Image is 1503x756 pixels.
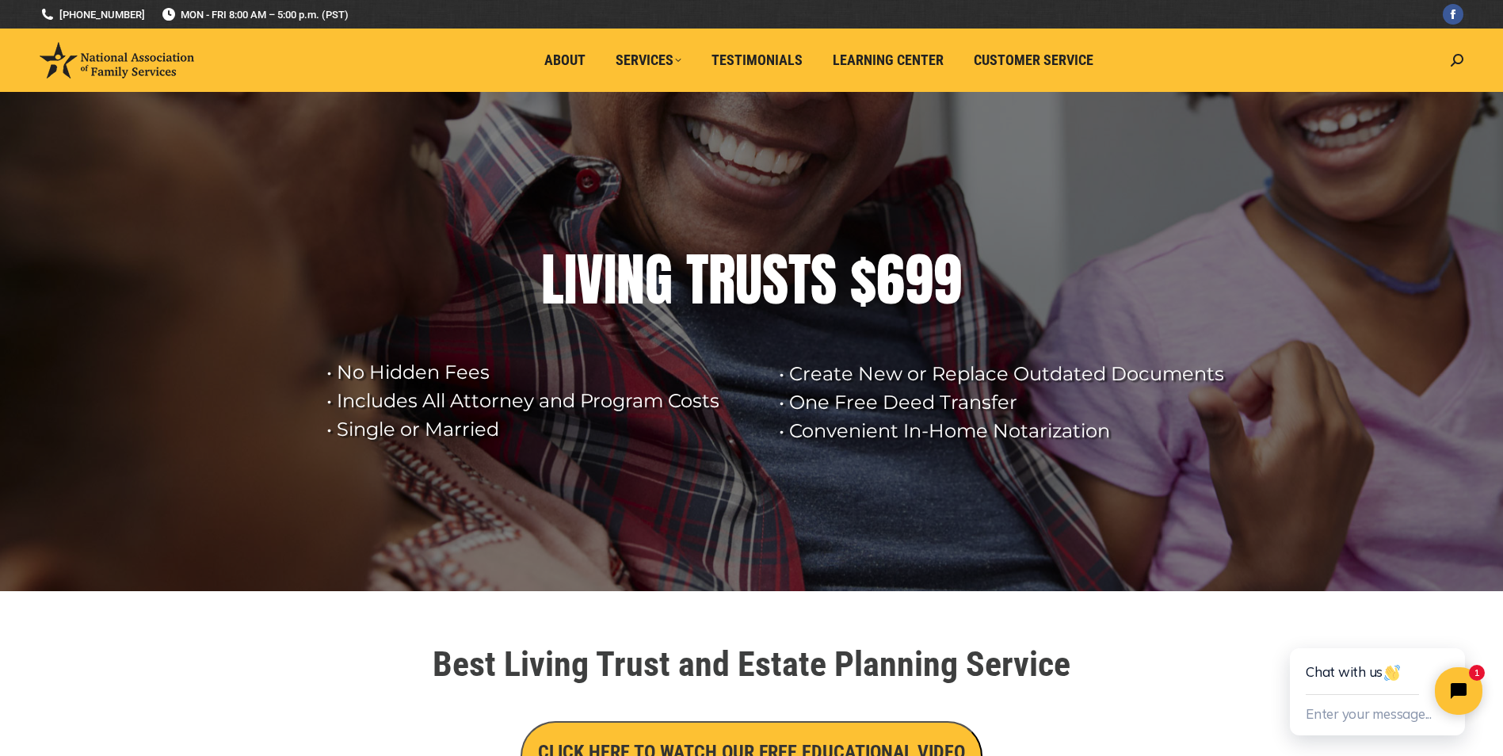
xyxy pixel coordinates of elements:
div: S [762,248,788,311]
img: National Association of Family Services [40,42,194,78]
iframe: Tidio Chat [1254,598,1503,756]
div: 9 [905,248,933,311]
div: I [604,248,616,311]
span: Testimonials [711,52,803,69]
span: Services [616,52,681,69]
div: S [811,248,837,311]
a: Testimonials [700,45,814,75]
div: N [616,248,645,311]
span: About [544,52,586,69]
span: Customer Service [974,52,1093,69]
a: Facebook page opens in new window [1443,4,1463,25]
a: Learning Center [822,45,955,75]
span: MON - FRI 8:00 AM – 5:00 p.m. (PST) [161,7,349,22]
div: G [645,248,673,311]
a: [PHONE_NUMBER] [40,7,145,22]
span: Learning Center [833,52,944,69]
div: 6 [876,248,905,311]
a: Customer Service [963,45,1104,75]
div: $ [850,248,876,311]
rs-layer: • Create New or Replace Outdated Documents • One Free Deed Transfer • Convenient In-Home Notariza... [779,360,1238,445]
div: U [735,248,762,311]
a: About [533,45,597,75]
div: L [541,248,564,311]
div: I [564,248,577,311]
div: T [686,248,708,311]
div: 9 [933,248,962,311]
div: V [577,248,604,311]
div: R [708,248,735,311]
div: T [788,248,811,311]
h1: Best Living Trust and Estate Planning Service [308,647,1196,682]
rs-layer: • No Hidden Fees • Includes All Attorney and Program Costs • Single or Married [326,358,759,444]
